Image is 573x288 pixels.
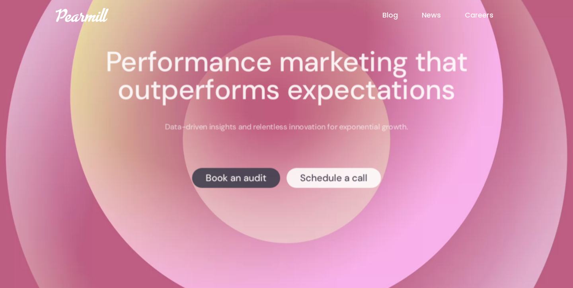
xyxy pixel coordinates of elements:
a: Blog [382,10,422,20]
a: Careers [465,10,517,20]
h1: Performance marketing that outperforms expectations [63,48,510,104]
a: Book an audit [192,168,280,188]
img: Pearmill logo [56,8,109,22]
a: News [422,10,465,20]
a: Schedule a call [286,168,381,188]
p: Data-driven insights and relentless innovation for exponential growth. [165,122,408,132]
